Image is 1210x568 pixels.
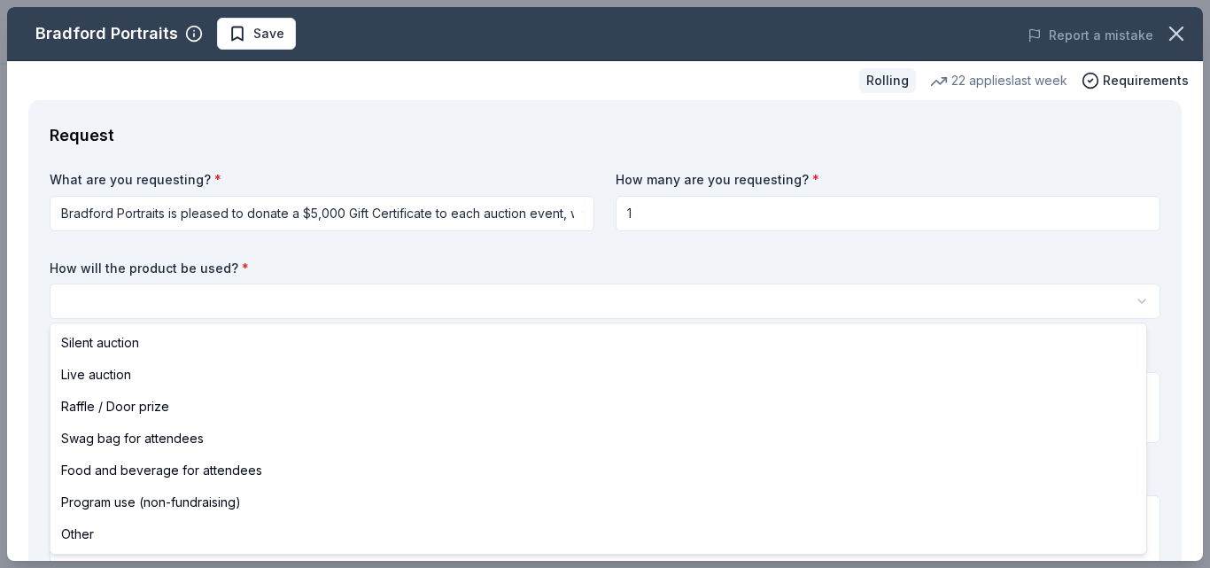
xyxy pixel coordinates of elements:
[61,364,131,385] span: Live auction
[61,428,204,449] span: Swag bag for attendees
[61,524,94,545] span: Other
[61,492,241,513] span: Program use (non-fundraising)
[61,460,262,481] span: Food and beverage for attendees
[61,332,139,354] span: Silent auction
[61,396,169,417] span: Raffle / Door prize
[273,21,378,43] span: Fall basket raffle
